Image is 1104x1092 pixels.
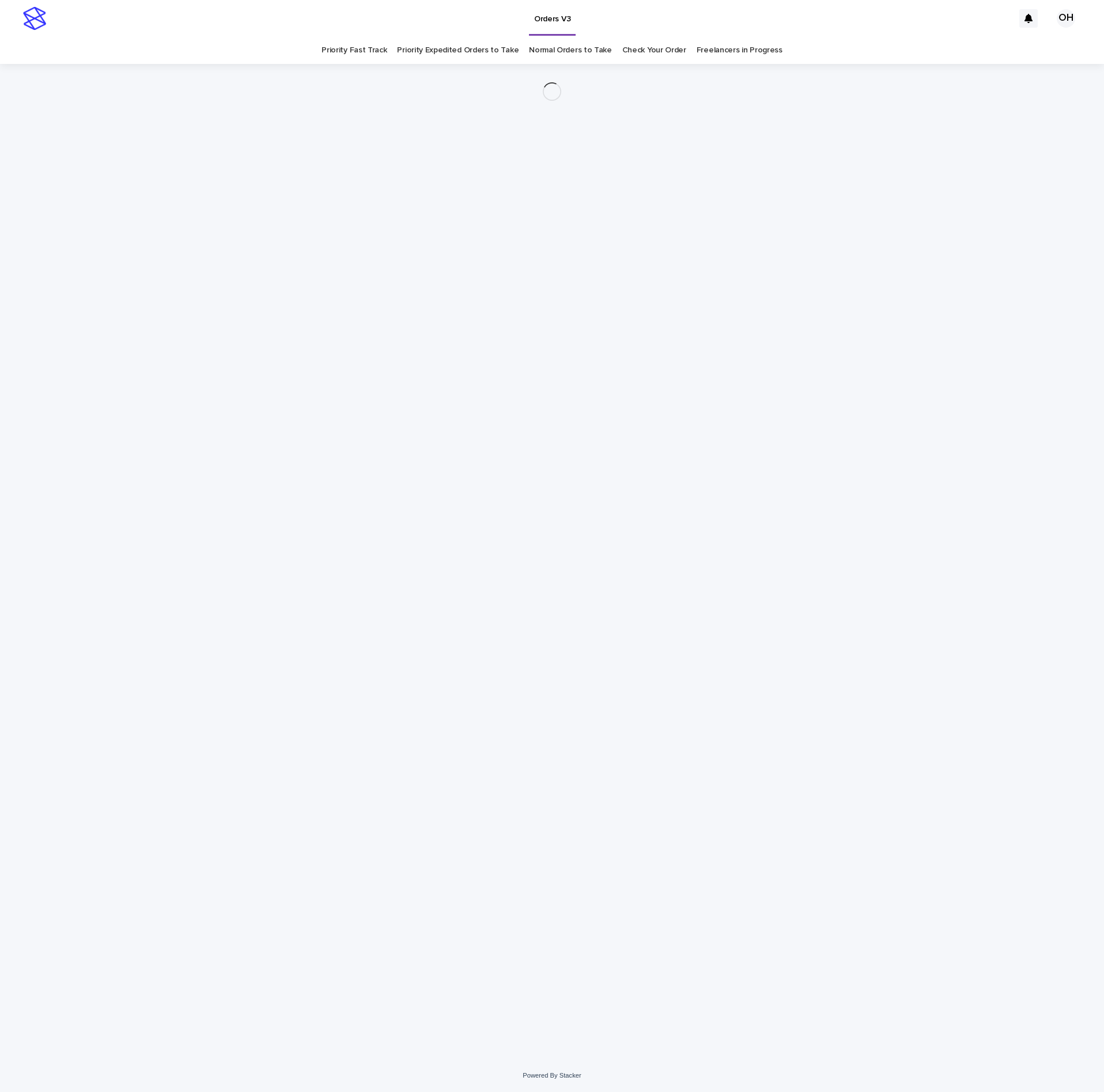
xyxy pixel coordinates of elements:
a: Freelancers in Progress [697,37,782,64]
img: stacker-logo-s-only.png [23,7,46,30]
a: Priority Fast Track [322,37,387,64]
a: Normal Orders to Take [529,37,612,64]
div: OH [1057,9,1075,28]
a: Powered By Stacker [523,1072,581,1079]
a: Check Your Order [622,37,686,64]
a: Priority Expedited Orders to Take [397,37,519,64]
